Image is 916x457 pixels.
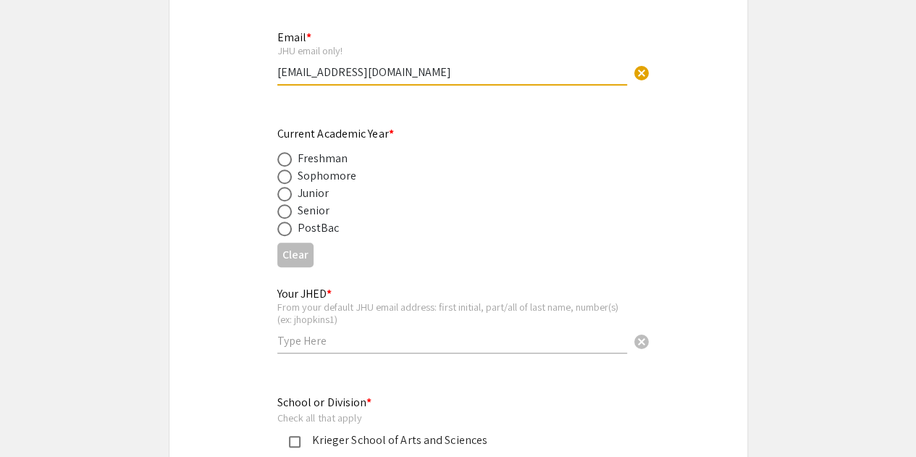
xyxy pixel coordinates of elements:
[298,185,329,202] div: Junior
[298,202,330,219] div: Senior
[627,326,656,355] button: Clear
[633,333,650,351] span: cancel
[11,392,62,446] iframe: Chat
[277,395,372,410] mat-label: School or Division
[277,286,332,301] mat-label: Your JHED
[277,333,627,348] input: Type Here
[298,150,348,167] div: Freshman
[277,301,627,326] div: From your default JHU email address: first initial, part/all of last name, number(s) (ex: jhopkins1)
[277,126,394,141] mat-label: Current Academic Year
[277,44,627,57] div: JHU email only!
[627,57,656,86] button: Clear
[277,30,311,45] mat-label: Email
[298,219,340,237] div: PostBac
[298,167,357,185] div: Sophomore
[277,243,314,267] button: Clear
[633,64,650,82] span: cancel
[277,411,616,424] div: Check all that apply
[301,432,605,449] div: Krieger School of Arts and Sciences
[277,64,627,80] input: Type Here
